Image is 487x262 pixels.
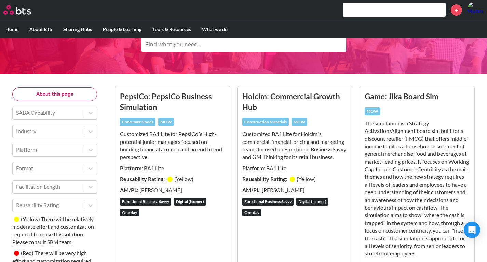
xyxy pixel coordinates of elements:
[158,118,174,126] div: MOW
[120,198,171,206] div: Functional Business Savvy
[365,91,470,102] h3: Game: Jika Board Sim
[120,209,139,217] div: One day
[147,21,197,38] label: Tools & Resources
[120,165,141,171] strong: Platform
[242,118,289,126] div: Construction Materials
[3,5,31,15] img: BTS Logo
[242,176,288,182] strong: Reusability Rating:
[451,4,462,16] a: +
[174,198,206,206] div: Digital (Isomer)
[467,2,484,18] a: Profile
[120,176,166,182] strong: Reusability Rating:
[242,187,259,193] strong: AM/PL
[365,120,470,258] p: The simulation is a Strategy Activation/Alignment board sim built for a discount retailer (FMCG) ...
[120,164,225,172] p: : BA1 Lite
[242,91,347,113] h3: Holcim: Commercial Growth Hub
[58,21,97,38] label: Sharing Hubs
[174,176,193,182] small: ( Yellow )
[120,186,225,194] p: : [PERSON_NAME]
[141,37,346,52] input: Find what you need...
[197,21,233,38] label: What we do
[120,91,225,113] h3: PepsiCo: PepsiCo Business Simulation
[12,87,97,101] button: About this page
[242,186,347,194] p: : [PERSON_NAME]
[365,107,380,115] div: MOW
[296,198,328,206] div: Digital (Isomer)
[3,5,44,15] a: Go home
[242,165,264,171] strong: Platform
[24,21,58,38] label: About BTS
[242,164,347,172] p: : BA1 Lite
[242,130,347,161] p: Customized BA1 Lite for Holcim´s commercial, financial, pricing and marketing teams ​focused on F...
[120,130,225,161] p: Customized BA1 Lite for PepsiCo´s High-potential junior managers focused on building financial ac...
[464,222,480,238] div: Open Intercom Messenger
[467,2,484,18] img: Mubin Al Rashid
[242,209,261,217] div: One day
[292,118,307,126] div: MOW
[297,176,316,182] small: ( Yellow )
[120,118,155,126] div: Consumer Goods
[242,198,294,206] div: Functional Business Savvy
[12,216,94,245] small: There will be relatively moderate effort and customization required to reuse this solution. Pleas...
[21,216,40,222] small: ( Yellow )
[120,187,137,193] strong: AM/PL
[97,21,147,38] label: People & Learning
[21,250,33,256] small: ( Red )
